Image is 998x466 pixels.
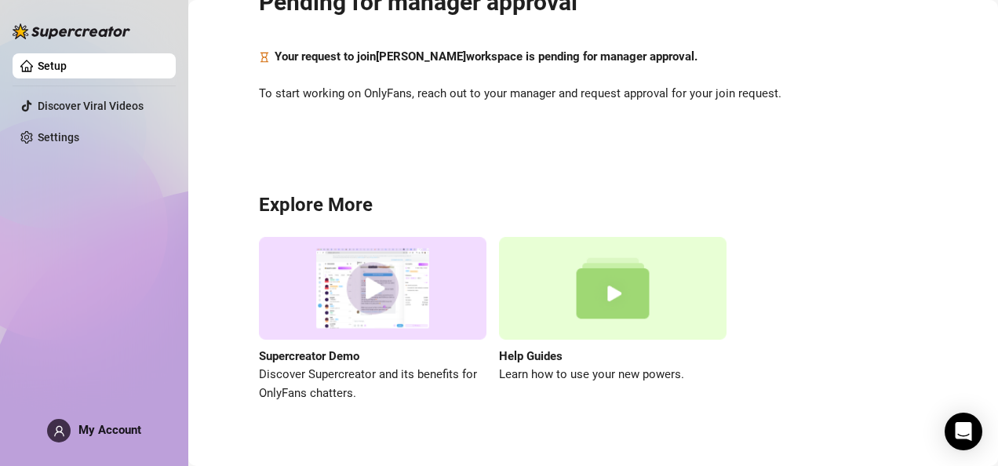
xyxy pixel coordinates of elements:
strong: Help Guides [499,349,563,363]
a: Supercreator DemoDiscover Supercreator and its benefits for OnlyFans chatters. [259,237,486,402]
a: Setup [38,60,67,72]
span: Learn how to use your new powers. [499,366,727,384]
span: hourglass [259,48,270,67]
a: Discover Viral Videos [38,100,144,112]
span: To start working on OnlyFans, reach out to your manager and request approval for your join request. [259,85,927,104]
img: supercreator demo [259,237,486,340]
strong: Your request to join [PERSON_NAME] workspace is pending for manager approval. [275,49,698,64]
img: help guides [499,237,727,340]
h3: Explore More [259,193,927,218]
a: Settings [38,131,79,144]
strong: Supercreator Demo [259,349,359,363]
span: Discover Supercreator and its benefits for OnlyFans chatters. [259,366,486,402]
span: user [53,425,65,437]
span: My Account [78,423,141,437]
img: logo-BBDzfeDw.svg [13,24,130,39]
a: Help GuidesLearn how to use your new powers. [499,237,727,402]
div: Open Intercom Messenger [945,413,982,450]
